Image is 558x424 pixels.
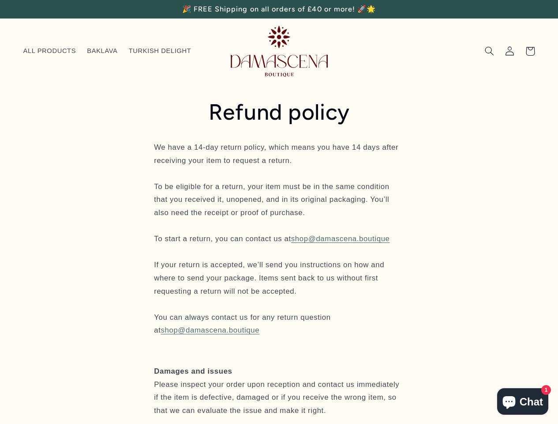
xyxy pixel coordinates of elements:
[82,42,123,61] a: BAKLAVA
[154,367,232,375] strong: Damages and issues
[291,235,390,243] a: shop@damascena.boutique
[479,41,500,61] summary: Search
[363,235,389,243] span: outique
[23,47,76,55] span: ALL PRODUCTS
[233,326,259,334] span: outique
[154,98,404,126] h1: Refund policy
[154,141,404,337] p: We have a 14-day return policy, which means you have 14 days after receiving your item to request...
[87,47,117,55] span: BAKLAVA
[494,388,551,417] inbox-online-store-chat: Shopify online store chat
[18,42,82,61] a: ALL PRODUCTS
[231,26,328,76] img: Damascena Boutique
[123,42,197,61] a: TURKISH DELIGHT
[182,5,376,13] span: 🎉 FREE Shipping on all orders of £40 or more! 🚀🌟
[154,365,404,417] p: Please inspect your order upon reception and contact us immediately if the item is defective, dam...
[227,22,331,80] a: Damascena Boutique
[129,47,191,55] span: TURKISH DELIGHT
[161,326,259,334] a: shop@damascena.boutique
